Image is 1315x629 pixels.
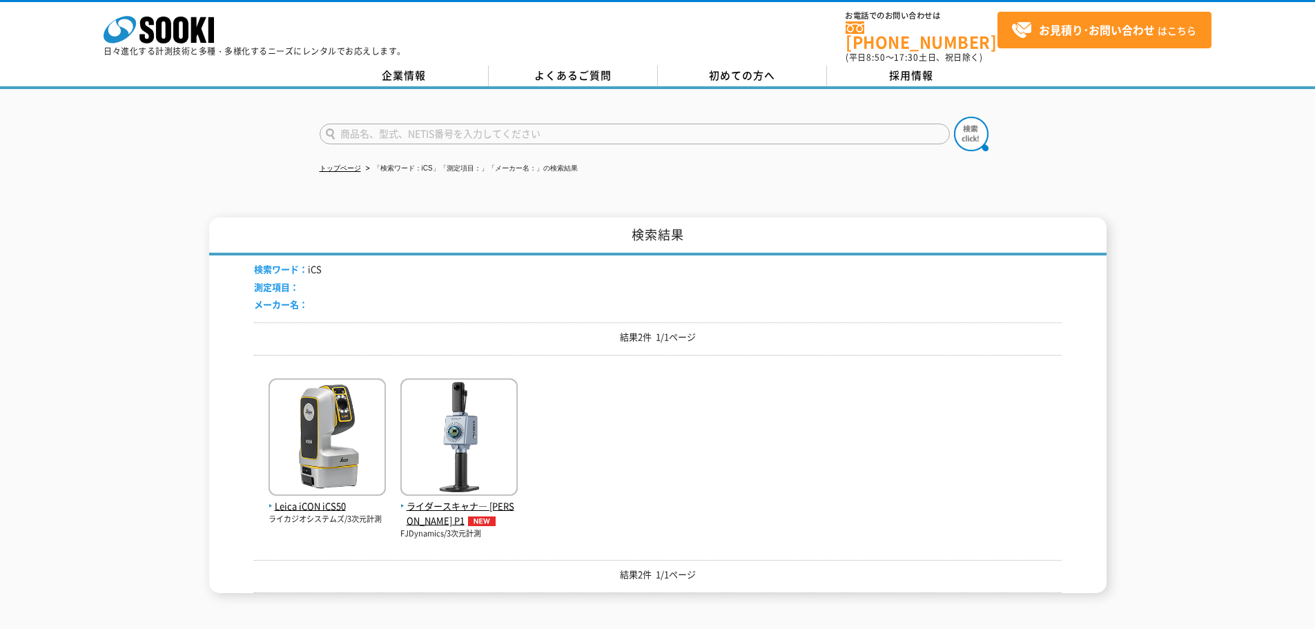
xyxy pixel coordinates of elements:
a: ライダースキャナ― [PERSON_NAME] P1NEW [400,485,518,528]
a: よくあるご質問 [489,66,658,86]
a: Leica iCON iCS50 [269,485,386,514]
img: FJD Trion P1 [400,378,518,499]
img: NEW [465,516,499,526]
span: Leica iCON iCS50 [269,499,386,514]
span: ライダースキャナ― [PERSON_NAME] P1 [400,499,518,528]
a: [PHONE_NUMBER] [846,21,997,50]
strong: お見積り･お問い合わせ [1039,21,1155,38]
span: メーカー名： [254,298,308,311]
p: ライカジオシステムズ/3次元計測 [269,514,386,525]
img: iCS50 [269,378,386,499]
a: 初めての方へ [658,66,827,86]
h1: 検索結果 [209,217,1107,255]
li: 「検索ワード：iCS」「測定項目：」「メーカー名：」の検索結果 [363,162,578,176]
a: トップページ [320,164,361,172]
span: 検索ワード： [254,262,308,275]
span: 17:30 [894,51,919,64]
span: 初めての方へ [709,68,775,83]
span: はこちら [1011,20,1196,41]
p: 日々進化する計測技術と多種・多様化するニーズにレンタルでお応えします。 [104,47,406,55]
span: (平日 ～ 土日、祝日除く) [846,51,982,64]
li: iCS [254,262,322,277]
img: btn_search.png [954,117,988,151]
span: お電話でのお問い合わせは [846,12,997,20]
span: 測定項目： [254,280,299,293]
p: FJDynamics/3次元計測 [400,528,518,540]
p: 結果2件 1/1ページ [254,330,1062,345]
span: 8:50 [866,51,886,64]
p: 結果2件 1/1ページ [254,568,1062,582]
input: 商品名、型式、NETIS番号を入力してください [320,124,950,144]
a: お見積り･お問い合わせはこちら [997,12,1211,48]
a: 採用情報 [827,66,996,86]
a: 企業情報 [320,66,489,86]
